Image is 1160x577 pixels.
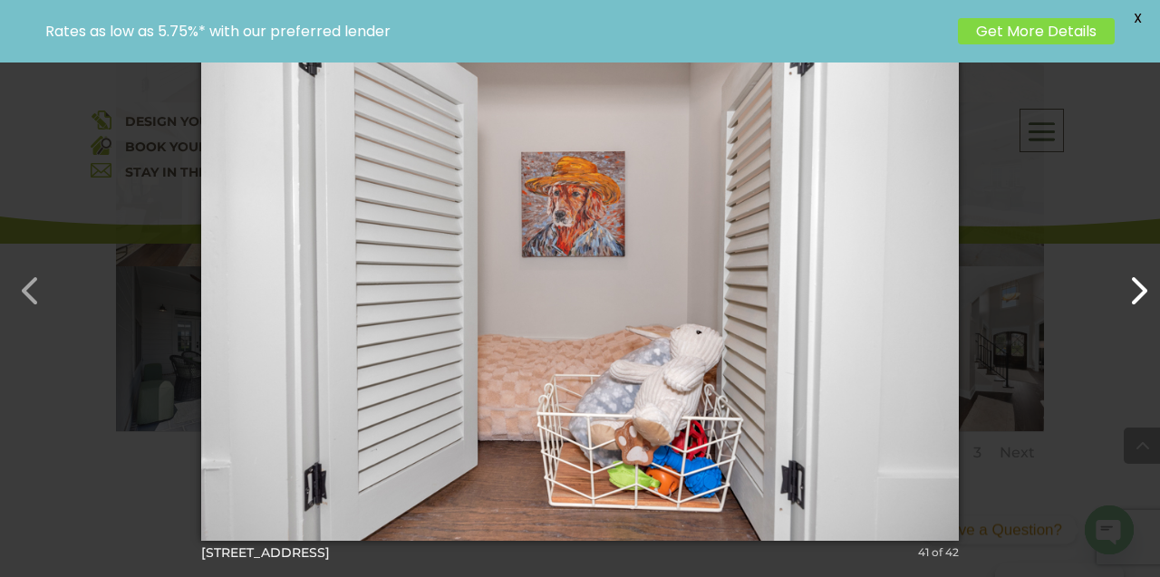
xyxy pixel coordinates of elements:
[201,544,958,561] div: [STREET_ADDRESS]
[918,544,959,561] div: 41 of 42
[1124,5,1151,32] span: X
[958,18,1115,44] a: Get More Details
[45,23,949,40] p: Rates as low as 5.75%* with our preferred lender
[1107,260,1151,303] button: Next (Right arrow key)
